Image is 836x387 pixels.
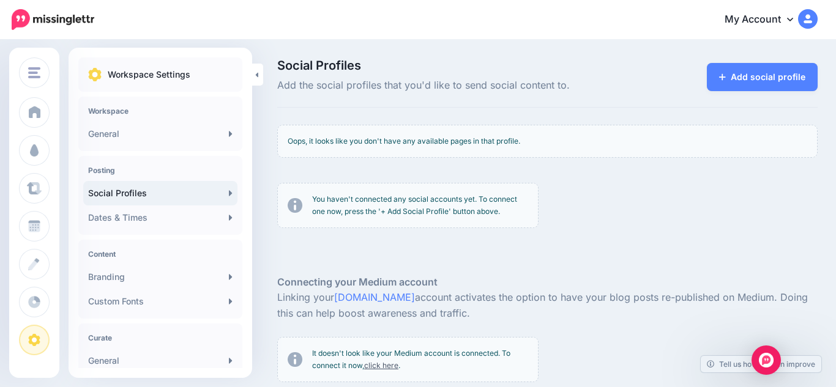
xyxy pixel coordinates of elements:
[712,5,818,35] a: My Account
[88,166,233,175] h4: Posting
[707,63,818,91] a: Add social profile
[88,333,233,342] h4: Curate
[83,122,237,146] a: General
[83,265,237,289] a: Branding
[312,193,528,218] p: You haven't connected any social accounts yet. To connect one now, press the '+ Add Social Profil...
[88,68,102,81] img: settings.png
[752,345,781,375] div: Open Intercom Messenger
[277,78,632,94] span: Add the social profiles that you'd like to send social content to.
[277,125,818,158] div: Oops, it looks like you don't have any available pages in that profile.
[701,356,821,372] a: Tell us how we can improve
[288,198,302,213] img: info-circle-grey.png
[108,67,190,82] p: Workspace Settings
[288,352,302,367] img: info-circle-grey.png
[88,249,233,259] h4: Content
[364,361,398,370] a: click here
[334,291,415,303] a: [DOMAIN_NAME]
[12,9,94,30] img: Missinglettr
[28,67,40,78] img: menu.png
[312,347,528,372] p: It doesn't look like your Medium account is connected. To connect it now, .
[88,106,233,116] h4: Workspace
[83,181,237,205] a: Social Profiles
[277,59,632,72] span: Social Profiles
[83,289,237,314] a: Custom Fonts
[83,205,237,230] a: Dates & Times
[83,348,237,373] a: General
[277,290,818,322] p: Linking your account activates the option to have your blog posts re-published on Medium. Doing t...
[277,275,818,290] h5: Connecting your Medium account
